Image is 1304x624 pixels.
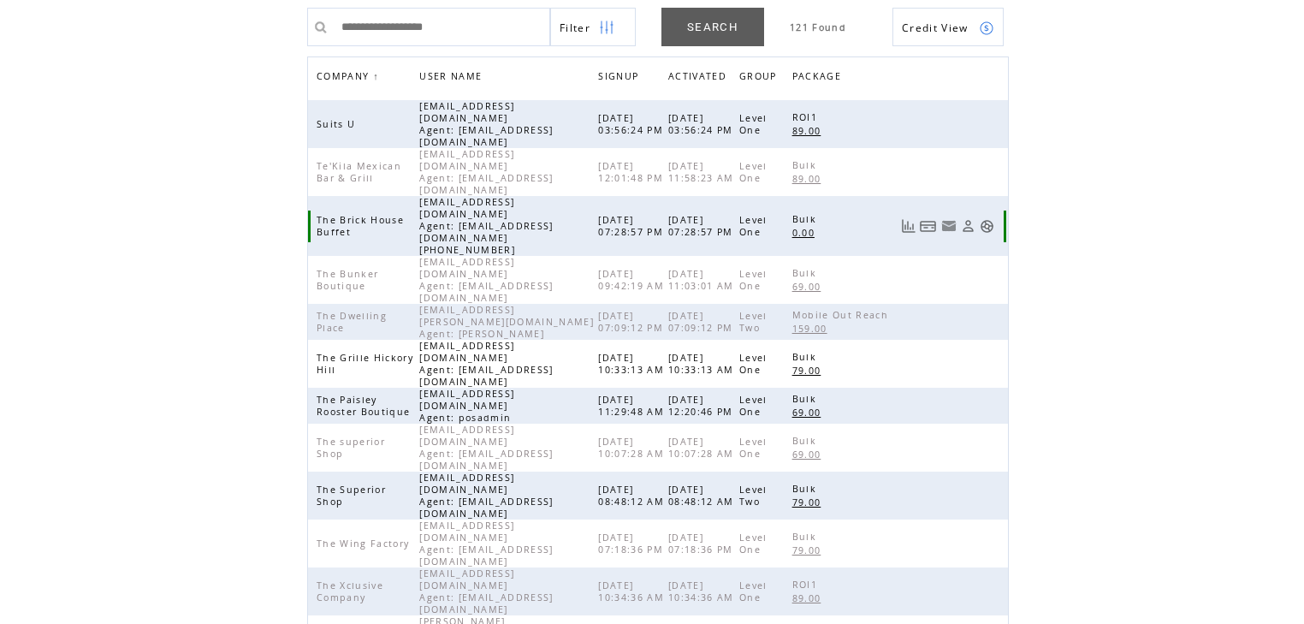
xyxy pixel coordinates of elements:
[668,579,738,603] span: [DATE] 10:34:36 AM
[792,544,826,556] span: 79.00
[739,532,768,556] span: Level One
[792,281,826,293] span: 69.00
[317,71,379,81] a: COMPANY↑
[792,592,826,604] span: 89.00
[901,219,916,234] a: View Usage
[792,173,826,185] span: 89.00
[317,538,413,550] span: The Wing Factory
[739,579,768,603] span: Level One
[598,310,667,334] span: [DATE] 07:09:12 PM
[317,118,359,130] span: Suits U
[598,70,643,80] a: SIGNUP
[598,214,667,238] span: [DATE] 07:28:57 PM
[792,321,836,336] a: 159.00
[739,436,768,460] span: Level One
[668,66,735,91] a: ACTIVATED
[792,435,821,447] span: Bulk
[419,196,553,256] span: [EMAIL_ADDRESS][DOMAIN_NAME] Agent: [EMAIL_ADDRESS][DOMAIN_NAME] [PHONE_NUMBER]
[792,483,821,495] span: Bulk
[792,323,832,335] span: 159.00
[317,484,386,508] span: The Superior Shop
[668,310,738,334] span: [DATE] 07:09:12 PM
[598,484,668,508] span: [DATE] 08:48:12 AM
[550,8,636,46] a: Filter
[792,496,826,508] span: 79.00
[792,111,821,123] span: ROI1
[792,531,821,543] span: Bulk
[419,340,553,388] span: [EMAIL_ADDRESS][DOMAIN_NAME] Agent: [EMAIL_ADDRESS][DOMAIN_NAME]
[419,472,553,520] span: [EMAIL_ADDRESS][DOMAIN_NAME] Agent: [EMAIL_ADDRESS][DOMAIN_NAME]
[419,304,594,340] span: [EMAIL_ADDRESS][PERSON_NAME][DOMAIN_NAME] Agent: [PERSON_NAME]
[317,579,383,603] span: The Xclusive Company
[792,543,830,557] a: 79.00
[598,112,667,136] span: [DATE] 03:56:24 PM
[419,424,553,472] span: [EMAIL_ADDRESS][DOMAIN_NAME] Agent: [EMAIL_ADDRESS][DOMAIN_NAME]
[598,436,668,460] span: [DATE] 10:07:28 AM
[920,219,937,234] a: View Bills
[739,112,768,136] span: Level One
[317,394,414,418] span: The Paisley Rooster Boutique
[792,267,821,279] span: Bulk
[792,159,821,171] span: Bulk
[792,125,826,137] span: 89.00
[668,66,731,91] span: ACTIVATED
[668,352,738,376] span: [DATE] 10:33:13 AM
[792,495,830,509] a: 79.00
[739,310,768,334] span: Level Two
[598,532,667,556] span: [DATE] 07:18:36 PM
[598,394,668,418] span: [DATE] 11:29:48 AM
[668,214,738,238] span: [DATE] 07:28:57 PM
[560,21,590,35] span: Show filters
[317,214,404,238] span: The Brick House Buffet
[792,225,823,240] a: 0.00
[317,268,378,292] span: The Bunker Boutique
[961,219,975,234] a: View Profile
[668,268,738,292] span: [DATE] 11:03:01 AM
[668,484,738,508] span: [DATE] 08:48:12 AM
[668,160,738,184] span: [DATE] 11:58:23 AM
[792,66,845,91] span: PACKAGE
[792,447,830,461] a: 69.00
[792,363,830,377] a: 79.00
[598,66,643,91] span: SIGNUP
[792,309,892,321] span: Mobile Out Reach
[317,352,413,376] span: The Grille Hickory Hill
[792,227,819,239] span: 0.00
[739,160,768,184] span: Level One
[419,148,553,196] span: [EMAIL_ADDRESS][DOMAIN_NAME] Agent: [EMAIL_ADDRESS][DOMAIN_NAME]
[668,436,738,460] span: [DATE] 10:07:28 AM
[792,591,830,605] a: 89.00
[598,352,668,376] span: [DATE] 10:33:13 AM
[419,66,486,91] span: USER NAME
[739,66,781,91] span: GROUP
[419,520,553,568] span: [EMAIL_ADDRESS][DOMAIN_NAME] Agent: [EMAIL_ADDRESS][DOMAIN_NAME]
[661,8,764,46] a: SEARCH
[792,279,830,294] a: 69.00
[792,213,821,225] span: Bulk
[739,214,768,238] span: Level One
[668,112,738,136] span: [DATE] 03:56:24 PM
[792,123,830,138] a: 89.00
[941,218,957,234] a: Resend welcome email to this user
[419,70,486,80] a: USER NAME
[792,407,826,419] span: 69.00
[317,310,387,334] span: The Dwelling Place
[792,449,826,461] span: 69.00
[739,484,768,508] span: Level Two
[739,268,768,292] span: Level One
[892,8,1004,46] a: Credit View
[792,393,821,405] span: Bulk
[739,394,768,418] span: Level One
[598,268,668,292] span: [DATE] 09:42:19 AM
[790,21,846,33] span: 121 Found
[317,436,385,460] span: The superior Shop
[317,160,401,184] span: Te'Kila Mexican Bar & Grill
[902,21,969,35] span: Show Credits View
[739,352,768,376] span: Level One
[792,171,830,186] a: 89.00
[419,568,553,615] span: [EMAIL_ADDRESS][DOMAIN_NAME] Agent: [EMAIL_ADDRESS][DOMAIN_NAME]
[598,160,667,184] span: [DATE] 12:01:48 PM
[317,66,373,91] span: COMPANY
[599,9,614,47] img: filters.png
[792,66,850,91] a: PACKAGE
